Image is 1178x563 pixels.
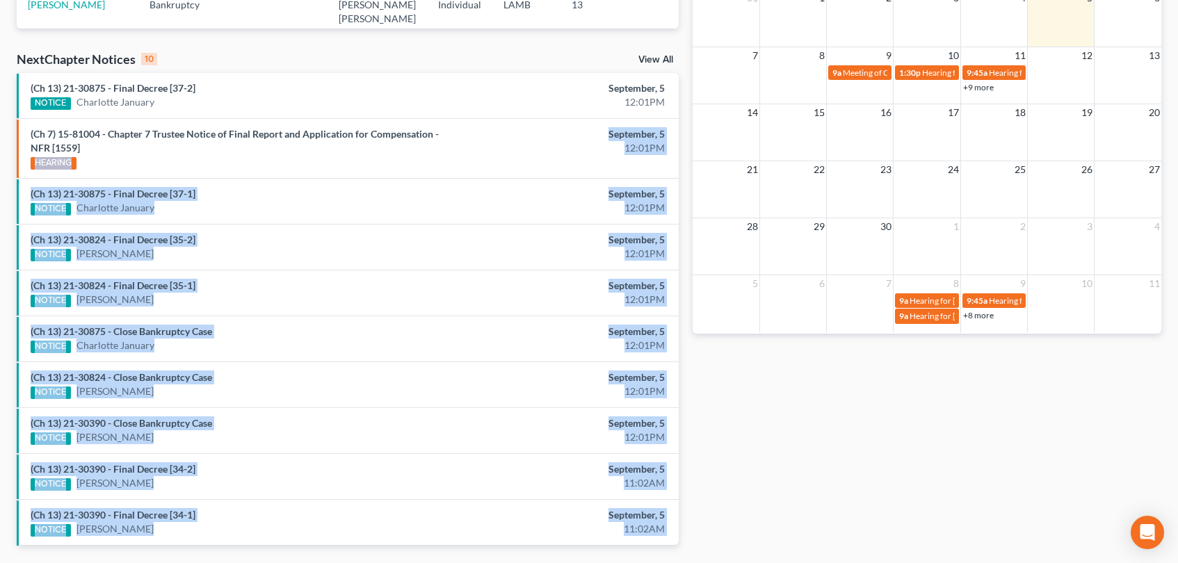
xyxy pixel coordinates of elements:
span: 28 [745,218,759,235]
a: (Ch 13) 21-30390 - Close Bankruptcy Case [31,417,212,429]
div: 11:02AM [462,522,665,536]
span: 20 [1147,104,1161,121]
span: 9a [899,311,908,321]
a: (Ch 13) 21-30390 - Final Decree [34-2] [31,463,195,475]
div: September, 5 [462,127,665,141]
span: 12 [1080,47,1094,64]
div: September, 5 [462,325,665,338]
span: 25 [1013,161,1027,178]
a: (Ch 13) 21-30875 - Close Bankruptcy Case [31,325,212,337]
div: NextChapter Notices [17,51,157,67]
a: [PERSON_NAME] [76,522,154,536]
span: Meeting of Creditors for [PERSON_NAME] [843,67,997,78]
div: 11:02AM [462,476,665,490]
span: 14 [745,104,759,121]
span: 8 [952,275,960,292]
div: 10 [141,53,157,65]
span: 2 [1019,218,1027,235]
div: 12:01PM [462,141,665,155]
div: 12:01PM [462,95,665,109]
span: Hearing for [PERSON_NAME] [910,311,1018,321]
div: NOTICE [31,295,71,307]
a: [PERSON_NAME] [76,384,154,398]
span: 24 [946,161,960,178]
span: 1 [952,218,960,235]
div: September, 5 [462,187,665,201]
a: View All [638,55,673,65]
div: HEARING [31,157,76,170]
span: 9:45a [967,67,987,78]
span: Hearing for [PERSON_NAME] [922,67,1031,78]
a: [PERSON_NAME] [76,476,154,490]
span: 13 [1147,47,1161,64]
a: [PERSON_NAME] [76,430,154,444]
span: 11 [1013,47,1027,64]
div: September, 5 [462,462,665,476]
span: 10 [946,47,960,64]
span: 9 [1019,275,1027,292]
div: 12:01PM [462,384,665,398]
span: 22 [812,161,826,178]
a: +8 more [963,310,994,320]
a: (Ch 13) 21-30875 - Final Decree [37-1] [31,188,195,199]
span: 3 [1086,218,1094,235]
span: 30 [879,218,893,235]
span: 21 [745,161,759,178]
span: 6 [818,275,826,292]
span: 23 [879,161,893,178]
div: 12:01PM [462,338,665,352]
div: NOTICE [31,524,71,537]
div: September, 5 [462,81,665,95]
div: 12:01PM [462,201,665,215]
div: NOTICE [31,97,71,110]
span: 11 [1147,275,1161,292]
div: September, 5 [462,279,665,293]
div: September, 5 [462,370,665,384]
div: September, 5 [462,508,665,522]
span: 8 [818,47,826,64]
a: +9 more [963,82,994,92]
div: NOTICE [31,341,71,353]
div: September, 5 [462,233,665,247]
span: Hearing for [PERSON_NAME] [910,295,1018,306]
a: Charlotte January [76,338,154,352]
div: NOTICE [31,386,71,399]
a: (Ch 13) 21-30875 - Final Decree [37-2] [31,82,195,94]
span: 17 [946,104,960,121]
span: 10 [1080,275,1094,292]
span: 19 [1080,104,1094,121]
span: 9a [899,295,908,306]
span: 15 [812,104,826,121]
div: NOTICE [31,478,71,491]
span: 29 [812,218,826,235]
a: (Ch 13) 21-30824 - Final Decree [35-2] [31,234,195,245]
span: 9:45a [967,295,987,306]
span: 9 [885,47,893,64]
span: 5 [751,275,759,292]
div: NOTICE [31,249,71,261]
span: 18 [1013,104,1027,121]
a: Charlotte January [76,95,154,109]
span: 1:30p [899,67,921,78]
div: 12:01PM [462,293,665,307]
div: 12:01PM [462,430,665,444]
span: 16 [879,104,893,121]
a: (Ch 13) 21-30390 - Final Decree [34-1] [31,509,195,521]
span: 4 [1153,218,1161,235]
span: Hearing for [PERSON_NAME] & [PERSON_NAME] [989,67,1171,78]
a: (Ch 13) 21-30824 - Final Decree [35-1] [31,279,195,291]
span: 9a [832,67,841,78]
div: Open Intercom Messenger [1131,516,1164,549]
a: [PERSON_NAME] [76,293,154,307]
span: 27 [1147,161,1161,178]
a: (Ch 7) 15-81004 - Chapter 7 Trustee Notice of Final Report and Application for Compensation - NFR... [31,128,439,154]
div: September, 5 [462,416,665,430]
a: (Ch 13) 21-30824 - Close Bankruptcy Case [31,371,212,383]
div: NOTICE [31,432,71,445]
a: [PERSON_NAME] [76,247,154,261]
span: 26 [1080,161,1094,178]
span: Hearing for [PERSON_NAME] [989,295,1097,306]
span: 7 [751,47,759,64]
span: 7 [885,275,893,292]
div: 12:01PM [462,247,665,261]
